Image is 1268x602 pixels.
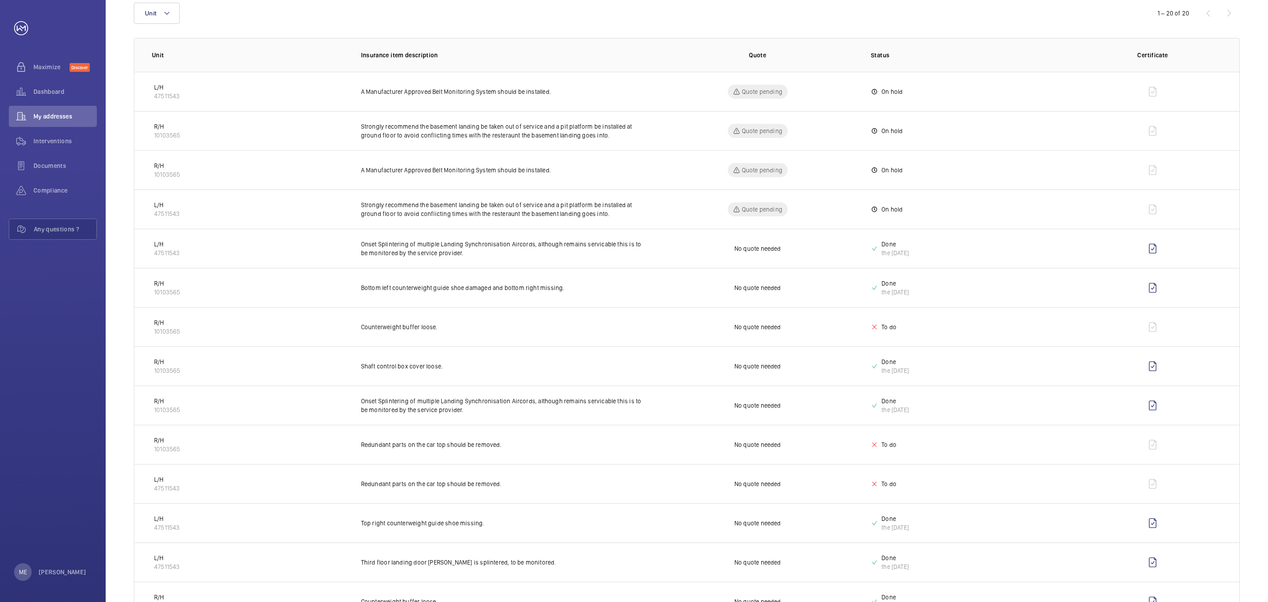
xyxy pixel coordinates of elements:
p: Redundant parts on the car top should be removed. [361,440,645,449]
p: R/H [154,279,180,288]
p: Bottom left counterweight guide shoe damaged and bottom right missing. [361,283,645,292]
p: On hold [881,166,903,175]
div: 1 – 20 of 20 [1157,9,1189,18]
p: 47511543 [154,92,180,100]
p: Counterweight buffer loose. [361,323,645,331]
div: the [DATE] [881,249,909,257]
div: the [DATE] [881,523,909,532]
p: On hold [881,126,903,135]
span: Dashboard [33,87,97,96]
p: Top right counterweight guide shoe missing. [361,519,645,528]
p: L/H [154,201,180,209]
p: L/H [154,240,180,249]
p: 47511543 [154,249,180,257]
p: 10103565 [154,288,180,297]
span: Interventions [33,137,97,145]
p: Done [881,593,909,602]
p: Done [881,279,909,288]
div: the [DATE] [881,562,909,571]
p: 10103565 [154,327,180,336]
span: Unit [145,10,156,17]
p: To do [881,440,896,449]
p: Unit [152,51,347,59]
p: On hold [881,205,903,214]
p: L/H [154,83,180,92]
p: On hold [881,87,903,96]
p: No quote needed [734,440,781,449]
p: No quote needed [734,244,781,253]
p: 47511543 [154,562,180,571]
p: R/H [154,357,180,366]
p: Shaft control box cover loose. [361,362,645,371]
p: Redundant parts on the car top should be removed. [361,479,645,488]
p: Done [881,397,909,405]
p: A Manufacturer Approved Belt Monitoring System should be installed. [361,166,645,175]
p: Strongly recommend the basement landing be taken out of service and a pit platform be installed a... [361,201,645,218]
p: R/H [154,161,180,170]
p: Onset Splintering of multiple Landing Synchronisation Aircords, although remains servicable this ... [361,240,645,257]
p: 10103565 [154,366,180,375]
div: the [DATE] [881,405,909,414]
p: No quote needed [734,323,781,331]
span: Any questions ? [34,225,96,234]
p: R/H [154,318,180,327]
span: My addresses [33,112,97,121]
p: To do [881,323,896,331]
p: Done [881,240,909,249]
p: No quote needed [734,401,781,410]
p: R/H [154,397,180,405]
p: Certificate [1084,51,1222,59]
div: the [DATE] [881,366,909,375]
p: Strongly recommend the basement landing be taken out of service and a pit platform be installed a... [361,122,645,140]
p: L/H [154,514,180,523]
p: Status [871,51,1069,59]
p: Quote [749,51,766,59]
p: L/H [154,554,180,562]
p: Quote pending [742,87,782,96]
p: Quote pending [742,126,782,135]
span: Documents [33,161,97,170]
p: 47511543 [154,523,180,532]
p: Done [881,554,909,562]
p: 10103565 [154,445,180,453]
p: 10103565 [154,405,180,414]
p: L/H [154,475,180,484]
p: Onset Splintering of multiple Landing Synchronisation Aircords, although remains servicable this ... [361,397,645,414]
p: 47511543 [154,484,180,493]
p: 47511543 [154,209,180,218]
p: [PERSON_NAME] [39,568,86,576]
p: A Manufacturer Approved Belt Monitoring System should be installed. [361,87,645,96]
p: 10103565 [154,131,180,140]
p: Quote pending [742,205,782,214]
button: Unit [134,3,180,24]
span: Maximize [33,63,70,71]
p: Insurance item description [361,51,645,59]
p: Quote pending [742,166,782,175]
p: No quote needed [734,362,781,371]
p: No quote needed [734,479,781,488]
span: Discover [70,63,90,72]
p: R/H [154,593,180,602]
p: R/H [154,122,180,131]
p: Done [881,357,909,366]
p: Third floor landing door [PERSON_NAME] is splintered, to be monitored. [361,558,645,567]
p: No quote needed [734,558,781,567]
p: Done [881,514,909,523]
p: To do [881,479,896,488]
p: R/H [154,436,180,445]
p: ME [19,568,27,576]
span: Compliance [33,186,97,195]
p: No quote needed [734,519,781,528]
p: No quote needed [734,283,781,292]
div: the [DATE] [881,288,909,297]
p: 10103565 [154,170,180,179]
